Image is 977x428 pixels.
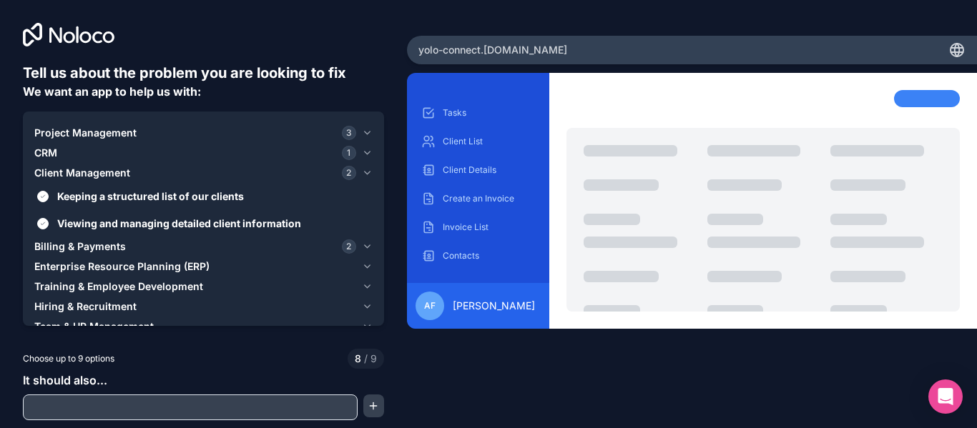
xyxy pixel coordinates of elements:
[34,126,137,140] span: Project Management
[37,191,49,202] button: Keeping a structured list of our clients
[443,136,535,147] p: Client List
[34,319,154,334] span: Team & HR Management
[443,107,535,119] p: Tasks
[342,146,356,160] span: 1
[34,123,373,143] button: Project Management3
[443,193,535,204] p: Create an Invoice
[34,297,373,317] button: Hiring & Recruitment
[34,299,137,314] span: Hiring & Recruitment
[37,218,49,229] button: Viewing and managing detailed client information
[34,279,203,294] span: Training & Employee Development
[453,299,535,313] span: [PERSON_NAME]
[34,146,57,160] span: CRM
[443,164,535,176] p: Client Details
[34,166,130,180] span: Client Management
[34,259,210,274] span: Enterprise Resource Planning (ERP)
[424,300,436,312] span: AF
[418,101,538,272] div: scrollable content
[364,352,368,364] span: /
[34,183,373,237] div: Client Management2
[23,63,384,83] h6: Tell us about the problem you are looking to fix
[418,43,567,57] span: yolo-connect .[DOMAIN_NAME]
[342,126,356,140] span: 3
[443,222,535,233] p: Invoice List
[23,373,107,387] span: It should also...
[928,379,963,414] div: Open Intercom Messenger
[34,239,126,254] span: Billing & Payments
[355,352,361,366] span: 8
[34,163,373,183] button: Client Management2
[34,317,373,337] button: Team & HR Management
[34,237,373,257] button: Billing & Payments2
[34,277,373,297] button: Training & Employee Development
[361,352,377,366] span: 9
[57,189,370,204] span: Keeping a structured list of our clients
[342,239,356,254] span: 2
[34,143,373,163] button: CRM1
[23,84,201,99] span: We want an app to help us with:
[57,216,370,231] span: Viewing and managing detailed client information
[342,166,356,180] span: 2
[23,352,114,365] span: Choose up to 9 options
[34,257,373,277] button: Enterprise Resource Planning (ERP)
